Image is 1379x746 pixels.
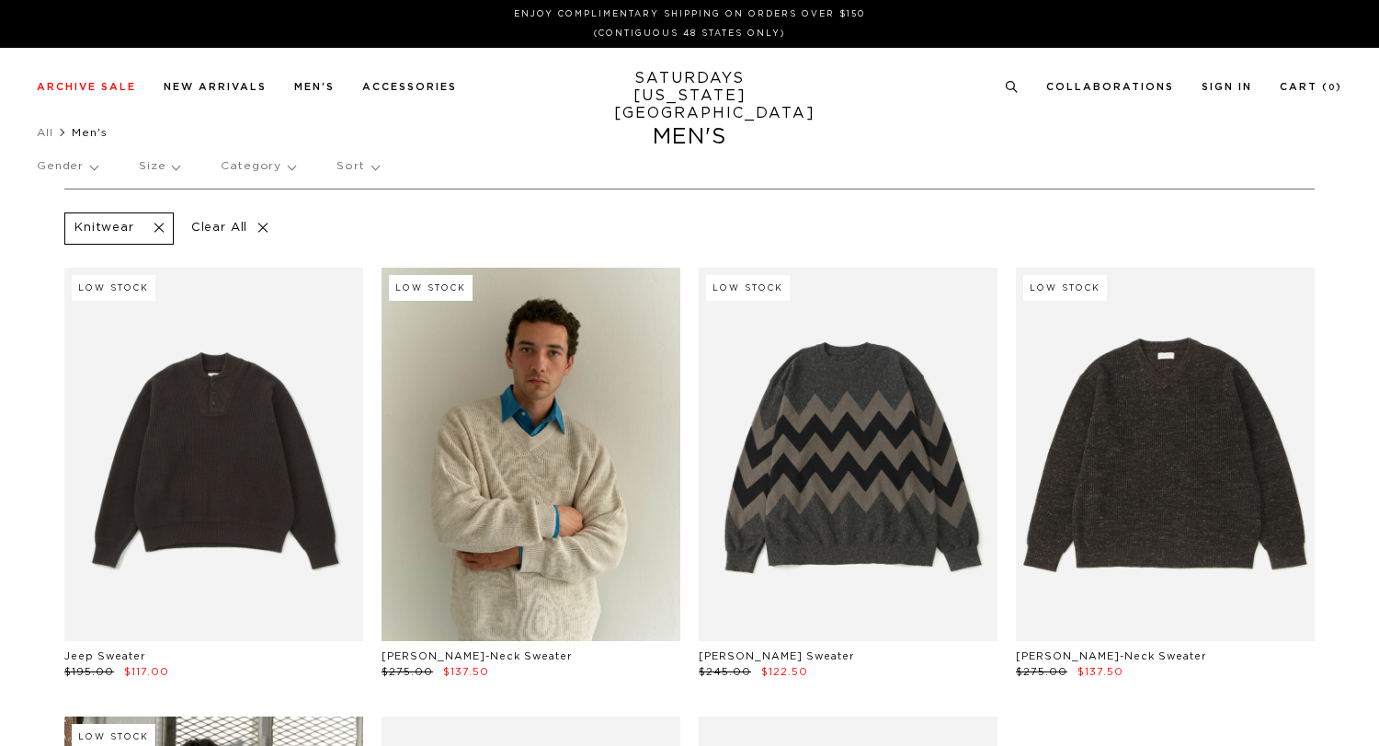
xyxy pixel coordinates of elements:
a: Collaborations [1046,82,1174,92]
span: $137.50 [443,667,489,677]
a: [PERSON_NAME] Sweater [699,651,855,661]
a: SATURDAYS[US_STATE][GEOGRAPHIC_DATA] [614,70,766,122]
p: Gender [37,145,97,188]
span: $122.50 [761,667,808,677]
a: Archive Sale [37,82,136,92]
div: Low Stock [72,275,155,301]
a: New Arrivals [164,82,267,92]
p: Size [139,145,179,188]
a: Sign In [1202,82,1252,92]
a: Cart (0) [1280,82,1342,92]
a: [PERSON_NAME]-Neck Sweater [1016,651,1207,661]
span: $195.00 [64,667,114,677]
a: Accessories [362,82,457,92]
div: Low Stock [706,275,790,301]
small: 0 [1328,84,1336,92]
span: $245.00 [699,667,751,677]
span: $275.00 [1016,667,1067,677]
span: $117.00 [124,667,169,677]
span: Men's [72,127,108,138]
div: Low Stock [1023,275,1107,301]
a: All [37,127,53,138]
div: Low Stock [389,275,473,301]
p: Enjoy Complimentary Shipping on Orders Over $150 [44,7,1335,21]
a: Men's [294,82,335,92]
p: Sort [336,145,378,188]
p: Knitwear [74,221,134,236]
span: $137.50 [1077,667,1123,677]
p: (Contiguous 48 States Only) [44,27,1335,40]
p: Clear All [183,212,278,245]
span: $275.00 [382,667,433,677]
a: Jeep Sweater [64,651,146,661]
a: [PERSON_NAME]-Neck Sweater [382,651,573,661]
p: Category [221,145,295,188]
